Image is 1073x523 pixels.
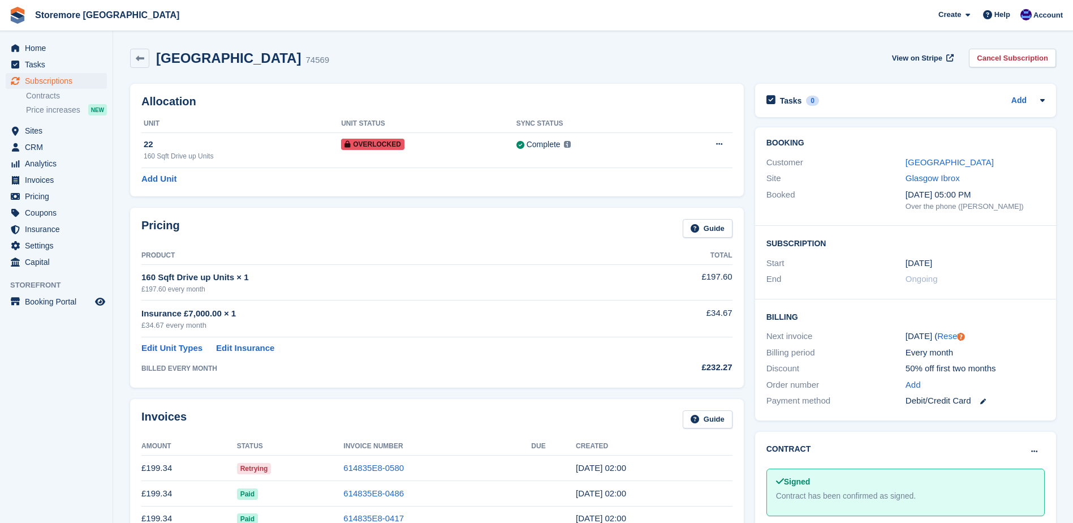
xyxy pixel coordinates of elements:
[6,238,107,254] a: menu
[25,156,93,172] span: Analytics
[906,362,1045,375] div: 50% off first two months
[887,49,956,67] a: View on Stripe
[6,40,107,56] a: menu
[906,157,994,167] a: [GEOGRAPHIC_DATA]
[956,332,966,342] div: Tooltip anchor
[141,247,622,265] th: Product
[622,264,732,300] td: £197.60
[88,104,107,115] div: NEW
[622,361,732,374] div: £232.27
[766,156,906,169] div: Customer
[31,6,184,24] a: Storemore [GEOGRAPHIC_DATA]
[683,410,732,429] a: Guide
[766,346,906,359] div: Billing period
[25,172,93,188] span: Invoices
[141,320,622,331] div: £34.67 every month
[576,513,626,523] time: 2025-06-03 01:00:57 UTC
[305,54,329,67] div: 74569
[6,57,107,72] a: menu
[576,438,732,456] th: Created
[341,139,404,150] span: Overlocked
[906,274,938,284] span: Ongoing
[25,294,93,310] span: Booking Portal
[766,237,1045,248] h2: Subscription
[25,254,93,270] span: Capital
[6,205,107,221] a: menu
[141,307,622,320] div: Insurance £7,000.00 × 1
[141,481,237,507] td: £199.34
[25,57,93,72] span: Tasks
[938,9,961,20] span: Create
[906,201,1045,212] div: Over the phone ([PERSON_NAME])
[766,311,1045,322] h2: Billing
[141,438,237,456] th: Amount
[343,463,404,473] a: 614835E8-0580
[906,379,921,392] a: Add
[766,379,906,392] div: Order number
[25,40,93,56] span: Home
[141,219,180,238] h2: Pricing
[766,172,906,185] div: Site
[144,138,341,151] div: 22
[141,173,176,186] a: Add Unit
[531,438,576,456] th: Due
[906,346,1045,359] div: Every month
[766,257,906,270] div: Start
[776,490,1035,502] div: Contract has been confirmed as signed.
[9,7,26,24] img: stora-icon-8386f47178a22dfd0bd8f6a31ec36ba5ce8667c1dd55bd0f319d3a0aa187defe.svg
[906,257,932,270] time: 2025-03-03 01:00:00 UTC
[516,115,667,133] th: Sync Status
[141,342,202,355] a: Edit Unit Types
[6,73,107,89] a: menu
[766,395,906,408] div: Payment method
[26,105,80,115] span: Price increases
[892,53,942,64] span: View on Stripe
[937,331,959,341] a: Reset
[1011,95,1027,108] a: Add
[683,219,732,238] a: Guide
[141,410,187,429] h2: Invoices
[6,188,107,204] a: menu
[1020,9,1032,20] img: Angela
[806,96,819,106] div: 0
[141,456,237,481] td: £199.34
[6,156,107,172] a: menu
[341,115,516,133] th: Unit Status
[216,342,274,355] a: Edit Insurance
[622,247,732,265] th: Total
[6,172,107,188] a: menu
[6,221,107,237] a: menu
[564,141,571,148] img: icon-info-grey-7440780725fd019a000dd9b08b2336e03edf1995a4989e88bcd33f0948082b44.svg
[622,301,732,337] td: £34.67
[6,294,107,310] a: menu
[25,73,93,89] span: Subscriptions
[10,280,113,291] span: Storefront
[25,221,93,237] span: Insurance
[26,104,107,116] a: Price increases NEW
[776,476,1035,488] div: Signed
[141,284,622,294] div: £197.60 every month
[527,139,561,151] div: Complete
[343,488,404,498] a: 614835E8-0486
[766,330,906,343] div: Next invoice
[25,123,93,139] span: Sites
[26,91,107,101] a: Contracts
[766,273,906,286] div: End
[906,188,1045,202] div: [DATE] 05:00 PM
[994,9,1010,20] span: Help
[156,50,301,66] h2: [GEOGRAPHIC_DATA]
[93,295,107,308] a: Preview store
[141,363,622,374] div: BILLED EVERY MONTH
[25,238,93,254] span: Settings
[6,123,107,139] a: menu
[906,173,960,183] a: Glasgow Ibrox
[766,188,906,212] div: Booked
[766,139,1045,148] h2: Booking
[237,463,272,474] span: Retrying
[25,139,93,155] span: CRM
[6,254,107,270] a: menu
[576,463,626,473] time: 2025-08-03 01:00:03 UTC
[766,362,906,375] div: Discount
[6,139,107,155] a: menu
[969,49,1056,67] a: Cancel Subscription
